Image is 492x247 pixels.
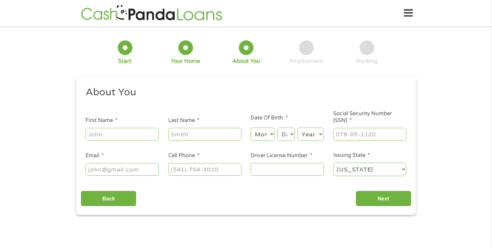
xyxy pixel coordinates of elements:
input: Next [356,191,411,207]
input: (541) 754-3010 [168,163,241,175]
label: Cell Phone [168,152,199,159]
div: About You [232,58,260,65]
label: Issuing State [333,152,370,159]
div: Your Home [171,58,200,65]
input: john@gmail.com [86,163,159,175]
label: Social Security Number (SSN) [333,110,406,124]
label: Last Name [168,117,199,124]
label: Driver License Number [251,152,312,159]
input: 078-05-1120 [333,128,406,140]
label: Email [86,152,104,159]
div: Start [118,58,132,65]
div: Banking [356,58,378,65]
div: Employment [290,58,323,65]
label: First Name [86,117,117,124]
img: GetLoanNow Logo [79,4,224,22]
input: John [86,128,159,140]
input: Back [81,191,136,207]
input: Smith [168,128,241,140]
h2: About You [86,86,402,99]
label: Date Of Birth [251,115,288,121]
